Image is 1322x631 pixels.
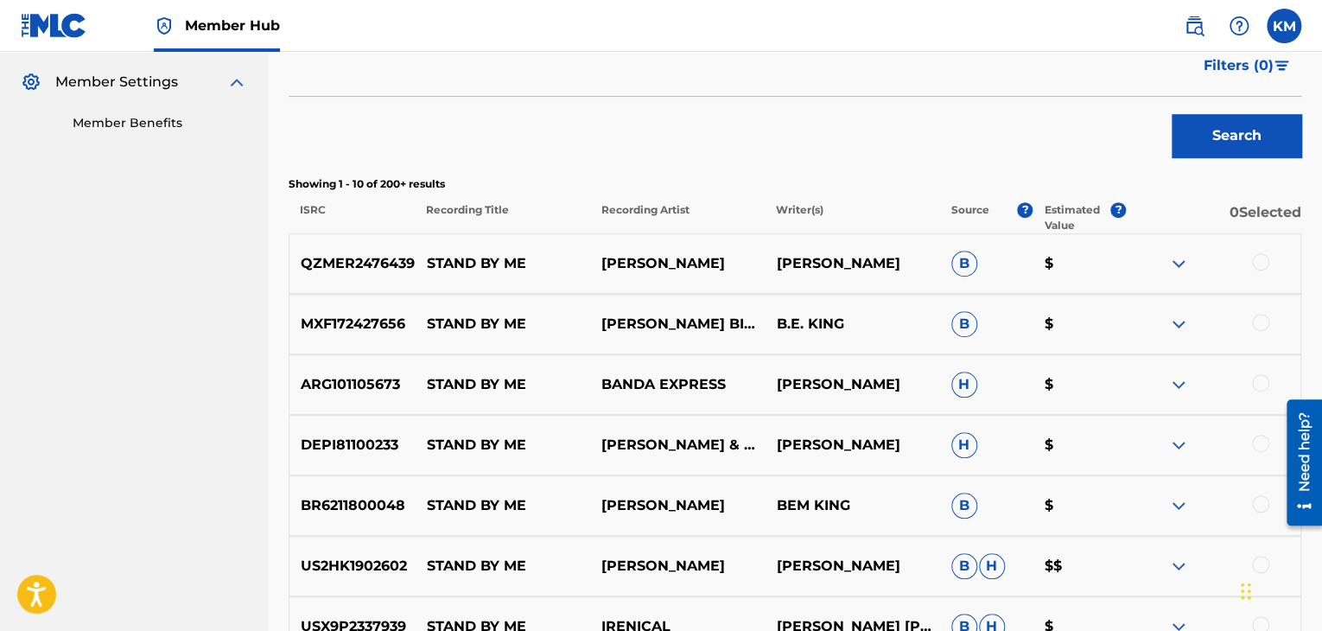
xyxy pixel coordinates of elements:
span: B [951,493,977,519]
p: BANDA EXPRESS [590,374,765,395]
button: Filters (0) [1193,44,1301,87]
p: [PERSON_NAME] [765,374,939,395]
img: help [1229,16,1249,36]
span: B [951,251,977,277]
img: expand [1168,374,1189,395]
p: $ [1033,495,1126,516]
p: Recording Title [415,202,590,233]
p: [PERSON_NAME] [765,253,939,274]
span: Filters ( 0 ) [1204,55,1274,76]
p: Writer(s) [765,202,940,233]
img: MLC Logo [21,13,87,38]
p: [PERSON_NAME] [590,556,765,577]
p: ISRC [289,202,415,233]
p: STAND BY ME [416,314,590,335]
p: ARG101105673 [289,374,416,395]
p: [PERSON_NAME] [590,253,765,274]
p: US2HK1902602 [289,556,416,577]
span: ? [1110,202,1126,218]
p: BR6211800048 [289,495,416,516]
img: search [1184,16,1204,36]
span: Member Hub [185,16,280,35]
p: BEM KING [765,495,939,516]
img: filter [1274,61,1289,71]
span: H [979,553,1005,579]
div: Drag [1241,565,1251,617]
div: Help [1222,9,1256,43]
img: expand [1168,435,1189,456]
span: ? [1017,202,1033,218]
p: Recording Artist [589,202,765,233]
p: $ [1033,435,1126,456]
p: STAND BY ME [416,435,590,456]
span: B [951,311,977,337]
a: Public Search [1177,9,1211,43]
iframe: Chat Widget [1236,548,1322,631]
p: $ [1033,314,1126,335]
span: H [951,372,977,398]
p: STAND BY ME [416,495,590,516]
p: [PERSON_NAME] BIG BAND [590,314,765,335]
p: [PERSON_NAME] [765,435,939,456]
p: MXF172427656 [289,314,416,335]
button: Search [1172,114,1301,157]
p: Source [951,202,989,233]
img: expand [1168,495,1189,516]
p: DEPI81100233 [289,435,416,456]
img: expand [1168,556,1189,577]
img: expand [226,72,247,92]
p: [PERSON_NAME] & DIE [PERSON_NAME] [590,435,765,456]
img: Top Rightsholder [154,16,175,36]
p: QZMER2476439 [289,253,416,274]
img: Member Settings [21,72,41,92]
div: User Menu [1267,9,1301,43]
p: STAND BY ME [416,556,590,577]
p: $$ [1033,556,1126,577]
p: Showing 1 - 10 of 200+ results [289,176,1301,192]
p: [PERSON_NAME] [590,495,765,516]
img: expand [1168,314,1189,335]
iframe: Resource Center [1274,393,1322,532]
p: [PERSON_NAME] [765,556,939,577]
span: H [951,432,977,458]
span: Member Settings [55,72,178,92]
p: $ [1033,253,1126,274]
p: STAND BY ME [416,253,590,274]
span: B [951,553,977,579]
p: Estimated Value [1045,202,1111,233]
p: $ [1033,374,1126,395]
p: STAND BY ME [416,374,590,395]
p: B.E. KING [765,314,939,335]
p: 0 Selected [1126,202,1301,233]
a: Member Benefits [73,114,247,132]
img: expand [1168,253,1189,274]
